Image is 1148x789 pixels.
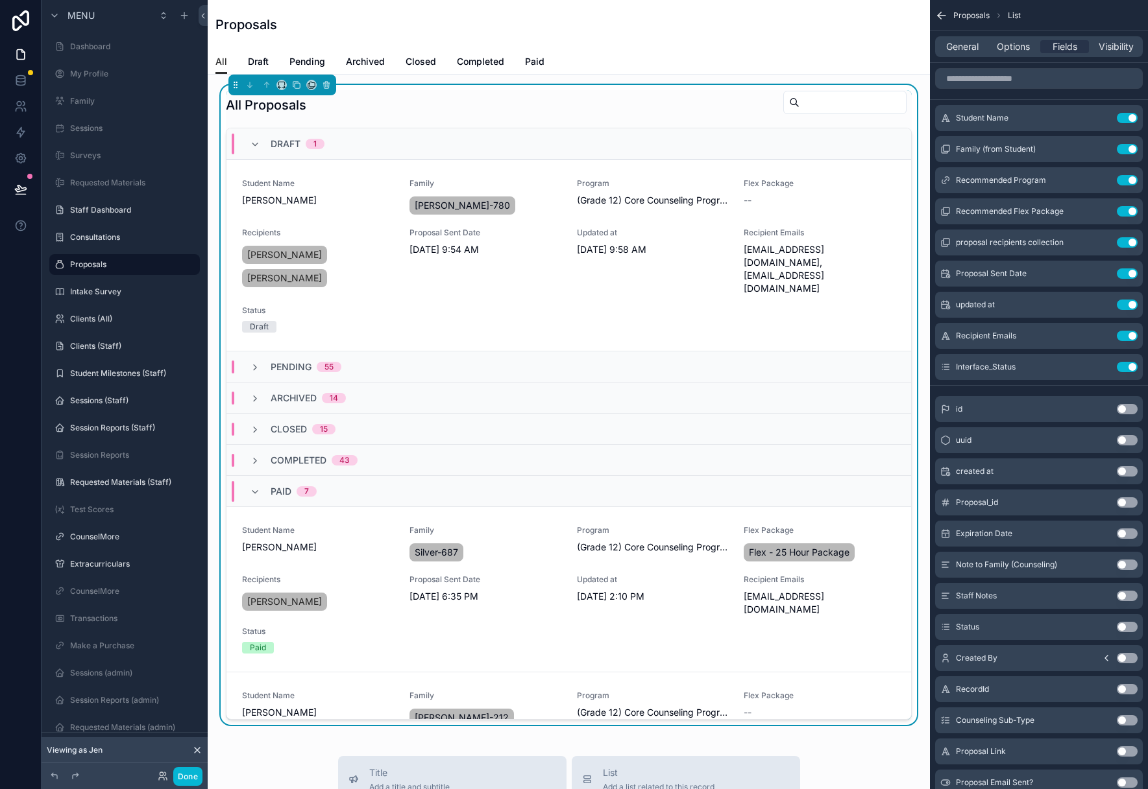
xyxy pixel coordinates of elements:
[956,268,1027,279] span: Proposal Sent Date
[49,608,200,629] a: Transactions
[339,455,350,465] div: 43
[215,50,227,75] a: All
[247,595,322,608] span: [PERSON_NAME]
[247,272,322,285] span: [PERSON_NAME]
[577,574,729,585] span: Updated at
[70,477,197,488] label: Requested Materials (Staff)
[577,194,729,207] span: (Grade 12) Core Counseling Program
[409,178,561,189] span: Family
[956,206,1064,217] span: Recommended Flex Package
[49,499,200,520] a: Test Scores
[49,472,200,493] a: Requested Materials (Staff)
[70,559,197,569] label: Extracurriculars
[70,504,197,515] label: Test Scores
[409,243,561,256] span: [DATE] 9:54 AM
[248,55,269,68] span: Draft
[409,525,561,536] span: Family
[49,64,200,84] a: My Profile
[577,228,729,238] span: Updated at
[70,586,197,596] label: CounselMore
[956,715,1034,725] span: Counseling Sub-Type
[749,546,849,559] span: Flex - 25 Hour Package
[744,194,751,207] span: --
[744,525,896,536] span: Flex Package
[956,362,1016,372] span: Interface_Status
[406,55,436,68] span: Closed
[577,178,729,189] span: Program
[271,485,291,498] span: Paid
[49,254,200,275] a: Proposals
[953,10,990,21] span: Proposals
[70,368,197,379] label: Student Milestones (Staff)
[744,228,896,238] span: Recipient Emails
[577,590,729,603] span: [DATE] 2:10 PM
[409,228,561,238] span: Proposal Sent Date
[956,622,979,632] span: Status
[956,559,1057,570] span: Note to Family (Counseling)
[577,690,729,701] span: Program
[49,281,200,302] a: Intake Survey
[956,497,998,508] span: Proposal_id
[271,392,317,405] span: Archived
[242,690,394,701] span: Student Name
[415,199,510,212] span: [PERSON_NAME]-780
[248,50,269,76] a: Draft
[525,50,544,76] a: Paid
[313,139,317,149] div: 1
[70,178,197,188] label: Requested Materials
[330,393,338,403] div: 14
[242,246,327,264] a: [PERSON_NAME]
[956,684,989,694] span: RecordId
[271,423,307,436] span: Closed
[70,641,197,651] label: Make a Purchase
[406,50,436,76] a: Closed
[577,541,729,554] span: (Grade 12) Core Counseling Program
[215,16,277,34] h1: Proposals
[956,466,994,477] span: created at
[744,706,751,719] span: --
[1008,10,1021,21] span: List
[956,113,1008,123] span: Student Name
[70,613,197,624] label: Transactions
[70,532,197,542] label: CounselMore
[744,574,896,585] span: Recipient Emails
[70,205,197,215] label: Staff Dashboard
[49,200,200,220] a: Staff Dashboard
[49,118,200,139] a: Sessions
[250,642,266,654] div: Paid
[956,435,971,445] span: uuid
[409,574,561,585] span: Proposal Sent Date
[577,243,729,256] span: [DATE] 9:58 AM
[70,314,197,324] label: Clients (All)
[47,745,103,755] span: Viewing as Jen
[525,55,544,68] span: Paid
[226,96,306,114] h1: All Proposals
[49,663,200,683] a: Sessions (admin)
[1053,40,1077,53] span: Fields
[70,232,197,242] label: Consultations
[215,55,227,68] span: All
[744,243,896,295] span: [EMAIL_ADDRESS][DOMAIN_NAME], [EMAIL_ADDRESS][DOMAIN_NAME]
[226,506,911,672] a: Student Name[PERSON_NAME]FamilySilver-687Program(Grade 12) Core Counseling ProgramFlex PackageFle...
[247,248,322,261] span: [PERSON_NAME]
[324,362,334,372] div: 55
[956,746,1006,757] span: Proposal Link
[289,50,325,76] a: Pending
[242,228,394,238] span: Recipients
[242,541,394,554] span: [PERSON_NAME]
[49,690,200,711] a: Session Reports (admin)
[226,159,911,351] a: Student Name[PERSON_NAME]Family[PERSON_NAME]-780Program(Grade 12) Core Counseling ProgramFlex Pac...
[956,404,962,414] span: id
[242,194,394,207] span: [PERSON_NAME]
[956,237,1064,248] span: proposal recipients collection
[70,668,197,678] label: Sessions (admin)
[70,69,197,79] label: My Profile
[49,227,200,248] a: Consultations
[70,123,197,134] label: Sessions
[49,363,200,384] a: Student Milestones (Staff)
[956,300,995,310] span: updated at
[320,424,328,434] div: 15
[70,150,197,161] label: Surveys
[49,717,200,738] a: Requested Materials (admin)
[744,590,896,616] span: [EMAIL_ADDRESS][DOMAIN_NAME]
